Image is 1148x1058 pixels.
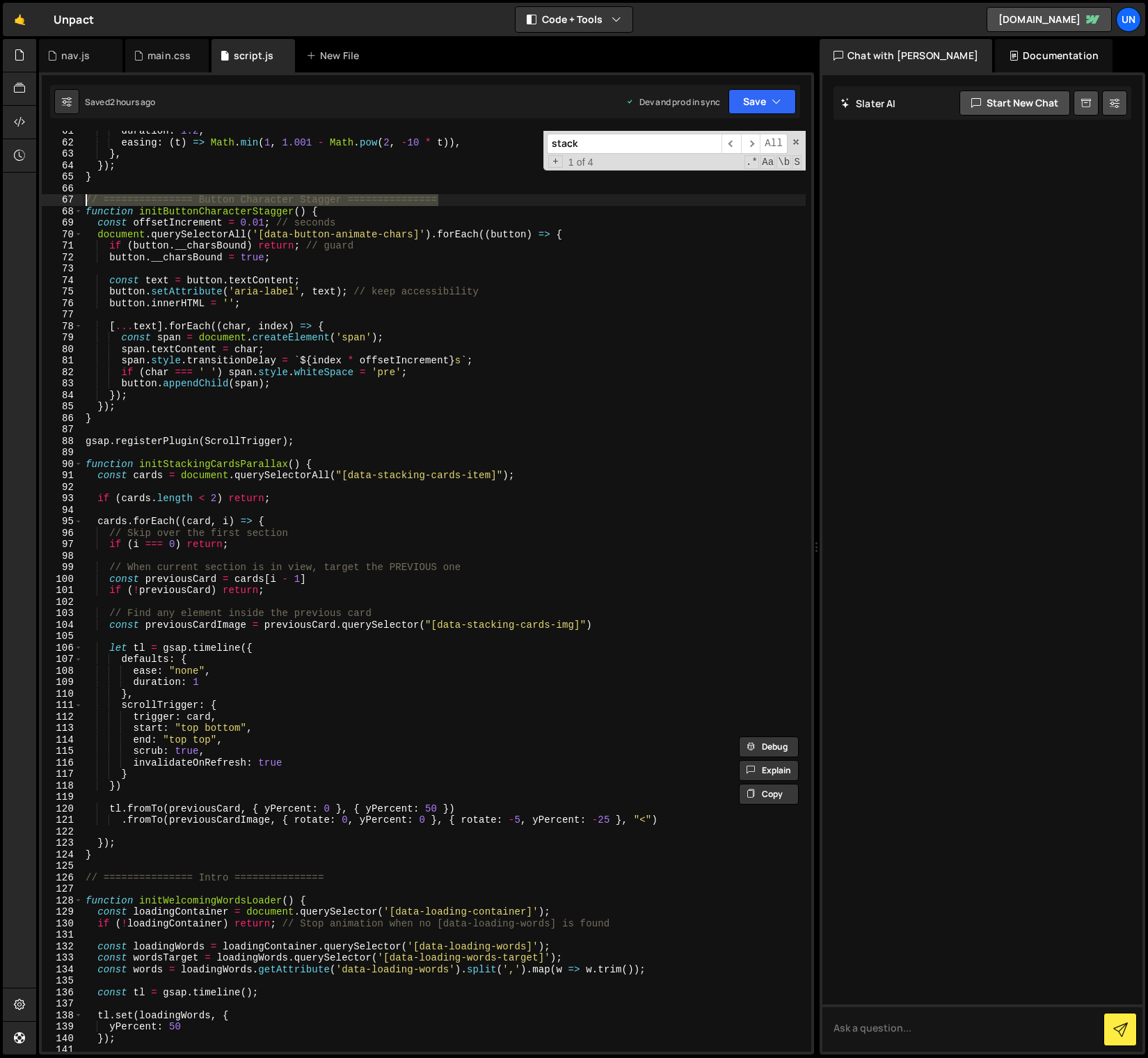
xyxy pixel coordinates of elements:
[42,597,83,608] div: 102
[42,183,83,195] div: 66
[42,516,83,528] div: 95
[42,734,83,746] div: 114
[42,929,83,941] div: 131
[760,155,775,169] span: CaseSensitive Search
[42,539,83,551] div: 97
[42,745,83,757] div: 115
[42,275,83,287] div: 74
[42,332,83,344] div: 79
[722,134,741,154] span: ​
[42,482,83,494] div: 92
[148,49,191,63] div: main.css
[42,987,83,999] div: 136
[987,7,1112,32] a: [DOMAIN_NAME]
[744,155,759,169] span: RegExp Search
[42,837,83,849] div: 123
[42,608,83,619] div: 103
[42,286,83,298] div: 75
[516,7,632,32] button: Code + Tools
[85,96,156,108] div: Saved
[42,137,83,149] div: 62
[741,134,760,154] span: ​
[306,49,365,63] div: New File
[739,784,799,805] button: Copy
[42,160,83,172] div: 64
[42,436,83,448] div: 88
[42,975,83,987] div: 135
[42,390,83,402] div: 84
[42,906,83,918] div: 129
[42,1033,83,1045] div: 140
[3,3,37,36] a: 🤙
[42,964,83,976] div: 134
[42,240,83,252] div: 71
[42,677,83,688] div: 109
[234,49,273,63] div: script.js
[42,757,83,769] div: 116
[42,355,83,367] div: 81
[739,760,799,781] button: Explain
[728,89,796,114] button: Save
[42,252,83,264] div: 72
[42,206,83,218] div: 68
[42,562,83,574] div: 99
[61,49,90,63] div: nav.js
[792,155,802,169] span: Search In Selection
[42,470,83,482] div: 91
[42,459,83,471] div: 90
[42,194,83,206] div: 67
[739,736,799,757] button: Debug
[42,1044,83,1056] div: 141
[42,642,83,654] div: 106
[42,574,83,585] div: 100
[42,711,83,723] div: 112
[840,97,896,110] h2: Slater AI
[563,157,599,168] span: 1 of 4
[820,39,992,72] div: Chat with [PERSON_NAME]
[42,148,83,160] div: 63
[995,39,1113,72] div: Documentation
[42,791,83,803] div: 119
[42,171,83,183] div: 65
[42,952,83,964] div: 133
[42,505,83,516] div: 94
[42,941,83,953] div: 132
[42,665,83,677] div: 108
[42,814,83,826] div: 121
[42,298,83,310] div: 76
[959,90,1070,116] button: Start new chat
[42,321,83,333] div: 78
[42,723,83,734] div: 113
[42,413,83,425] div: 86
[42,872,83,884] div: 126
[42,700,83,711] div: 111
[42,378,83,390] div: 83
[1116,7,1141,32] a: Un
[42,367,83,379] div: 82
[42,768,83,780] div: 117
[42,998,83,1010] div: 137
[42,860,83,872] div: 125
[42,849,83,861] div: 124
[54,11,94,28] div: Unpact
[42,826,83,838] div: 122
[42,803,83,815] div: 120
[42,493,83,505] div: 93
[42,125,83,137] div: 61
[42,309,83,321] div: 77
[547,134,722,154] input: Search for
[42,447,83,459] div: 89
[42,344,83,356] div: 80
[42,528,83,539] div: 96
[110,96,156,108] div: 2 hours ago
[760,134,788,154] span: Alt-Enter
[42,918,83,930] div: 130
[42,895,83,907] div: 128
[42,883,83,895] div: 127
[42,619,83,631] div: 104
[42,424,83,436] div: 87
[42,780,83,792] div: 118
[42,229,83,241] div: 70
[42,263,83,275] div: 73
